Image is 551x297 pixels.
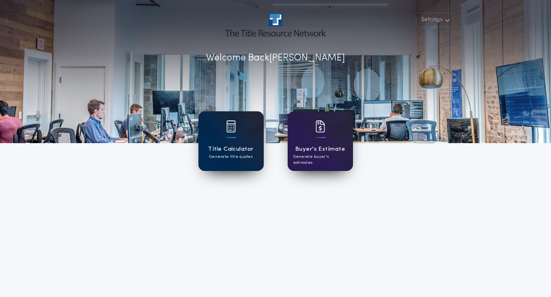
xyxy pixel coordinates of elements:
[416,13,453,27] button: Settings
[226,120,236,132] img: card icon
[206,51,345,65] p: Welcome Back [PERSON_NAME]
[288,111,353,171] a: card iconBuyer's EstimateGenerate buyer's estimates
[209,154,253,160] p: Generate title quotes
[316,120,325,132] img: card icon
[295,145,345,154] h1: Buyer's Estimate
[198,111,264,171] a: card iconTitle CalculatorGenerate title quotes
[293,154,347,166] p: Generate buyer's estimates
[208,145,253,154] h1: Title Calculator
[225,13,326,37] img: account-logo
